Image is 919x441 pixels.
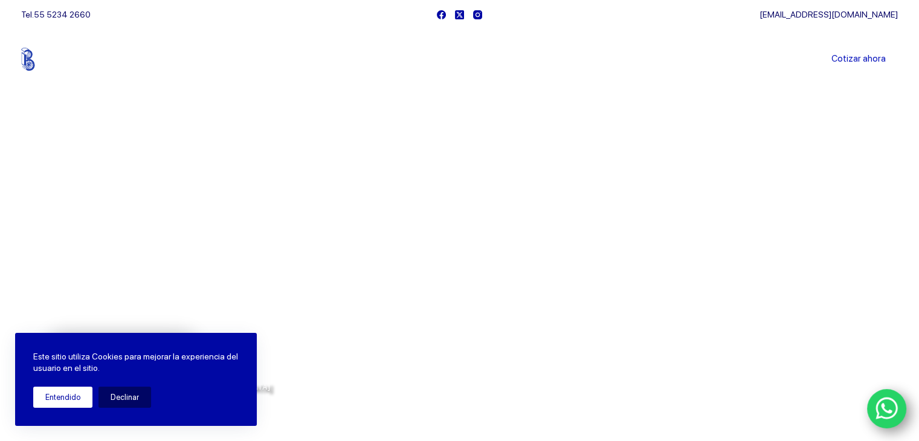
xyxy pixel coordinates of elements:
span: Tel. [21,10,91,19]
img: Balerytodo [21,48,97,71]
a: Instagram [473,10,482,19]
span: Somos los doctores de la industria [46,206,444,289]
button: Entendido [33,387,92,408]
a: Facebook [437,10,446,19]
a: Cotizar ahora [819,47,898,71]
span: Rodamientos y refacciones industriales [46,302,285,317]
button: Declinar [98,387,151,408]
a: X (Twitter) [455,10,464,19]
a: [EMAIL_ADDRESS][DOMAIN_NAME] [759,10,898,19]
a: 55 5234 2660 [34,10,91,19]
nav: Menu Principal [317,29,602,89]
p: Este sitio utiliza Cookies para mejorar la experiencia del usuario en el sitio. [33,351,239,375]
span: Bienvenido a Balerytodo® [46,180,201,195]
a: WhatsApp [867,389,907,429]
